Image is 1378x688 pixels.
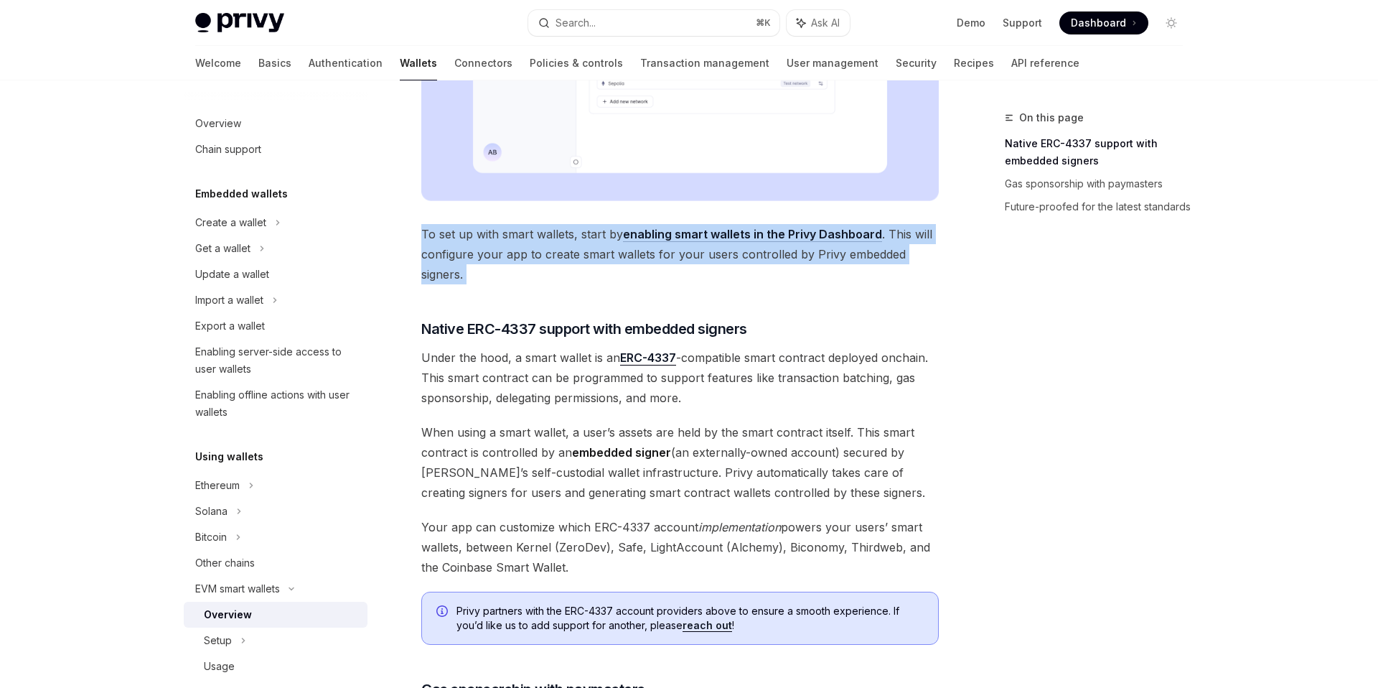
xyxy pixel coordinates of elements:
div: Overview [195,115,241,132]
svg: Info [436,605,451,620]
div: Bitcoin [195,529,227,546]
a: Future-proofed for the latest standards [1005,195,1194,218]
a: Transaction management [640,46,769,80]
span: On this page [1019,109,1084,126]
div: Import a wallet [195,292,263,309]
button: Search...⌘K [528,10,779,36]
div: Update a wallet [195,266,269,283]
span: Under the hood, a smart wallet is an -compatible smart contract deployed onchain. This smart cont... [421,348,939,408]
div: Get a wallet [195,240,250,257]
span: Native ERC-4337 support with embedded signers [421,319,747,339]
a: Basics [258,46,291,80]
a: Wallets [400,46,437,80]
strong: embedded signer [572,445,671,460]
a: Authentication [309,46,383,80]
div: Enabling offline actions with user wallets [195,386,359,421]
a: Gas sponsorship with paymasters [1005,172,1194,195]
div: Solana [195,503,228,520]
a: User management [787,46,878,80]
a: Overview [184,602,367,628]
a: Policies & controls [530,46,623,80]
a: Update a wallet [184,261,367,287]
div: Other chains [195,554,255,572]
a: Export a wallet [184,313,367,339]
a: Native ERC-4337 support with embedded signers [1005,132,1194,172]
span: ⌘ K [756,17,771,29]
a: Usage [184,654,367,679]
span: Your app can customize which ERC-4337 account powers your users’ smart wallets, between Kernel (Z... [421,517,939,577]
a: Enabling server-side access to user wallets [184,339,367,382]
div: Enabling server-side access to user wallets [195,343,359,378]
span: Privy partners with the ERC-4337 account providers above to ensure a smooth experience. If you’d ... [456,604,924,633]
a: Support [1003,16,1042,30]
a: Security [896,46,937,80]
a: enabling smart wallets in the Privy Dashboard [623,227,882,242]
a: ERC-4337 [620,350,676,366]
button: Toggle dark mode [1160,11,1183,34]
a: Demo [957,16,985,30]
a: Welcome [195,46,241,80]
a: API reference [1011,46,1079,80]
span: To set up with smart wallets, start by . This will configure your app to create smart wallets for... [421,224,939,284]
span: Dashboard [1071,16,1126,30]
div: EVM smart wallets [195,580,280,598]
img: light logo [195,13,284,33]
div: Usage [204,658,235,675]
a: Other chains [184,550,367,576]
em: implementation [698,520,781,534]
div: Chain support [195,141,261,158]
h5: Using wallets [195,448,263,465]
span: Ask AI [811,16,840,30]
div: Overview [204,606,252,623]
a: Chain support [184,136,367,162]
a: Enabling offline actions with user wallets [184,382,367,425]
span: When using a smart wallet, a user’s assets are held by the smart contract itself. This smart cont... [421,422,939,503]
div: Ethereum [195,477,240,494]
a: Connectors [454,46,512,80]
div: Create a wallet [195,214,266,231]
div: Export a wallet [195,317,265,335]
a: Overview [184,111,367,136]
a: Dashboard [1059,11,1148,34]
div: Search... [556,14,596,32]
a: Recipes [954,46,994,80]
button: Ask AI [787,10,850,36]
a: reach out [683,619,732,632]
div: Setup [204,632,232,649]
h5: Embedded wallets [195,185,288,203]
